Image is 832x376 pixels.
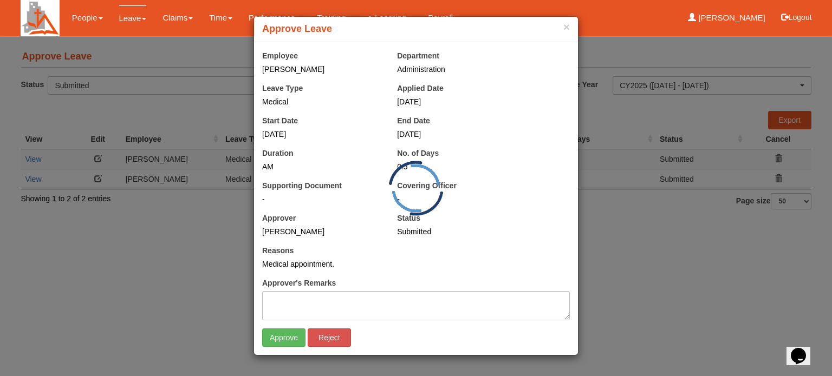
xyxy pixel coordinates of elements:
label: Duration [262,148,294,159]
label: Applied Date [397,83,444,94]
div: [DATE] [397,129,516,140]
label: Approver [262,213,296,223]
div: Medical [262,96,381,107]
iframe: chat widget [786,333,821,365]
div: - [397,194,570,205]
label: No. of Days [397,148,439,159]
div: 0.5 [397,161,516,172]
div: Submitted [397,226,516,237]
div: [PERSON_NAME] [262,64,381,75]
div: - [262,194,381,205]
div: [DATE] [397,96,516,107]
div: Administration [397,64,570,75]
label: Approver's Remarks [262,278,336,288]
label: Department [397,50,439,61]
input: Reject [308,328,351,347]
b: Approve Leave [262,23,332,34]
label: End Date [397,115,430,126]
label: Covering Officer [397,180,457,191]
label: Leave Type [262,83,303,94]
label: Supporting Document [262,180,342,191]
div: [DATE] [262,129,381,140]
label: Reasons [262,245,294,256]
label: Start Date [262,115,298,126]
button: × [563,21,570,32]
div: Medical appointment. [262,259,435,269]
div: AM [262,161,381,172]
div: [PERSON_NAME] [262,226,381,237]
label: Employee [262,50,298,61]
input: Approve [262,328,305,347]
